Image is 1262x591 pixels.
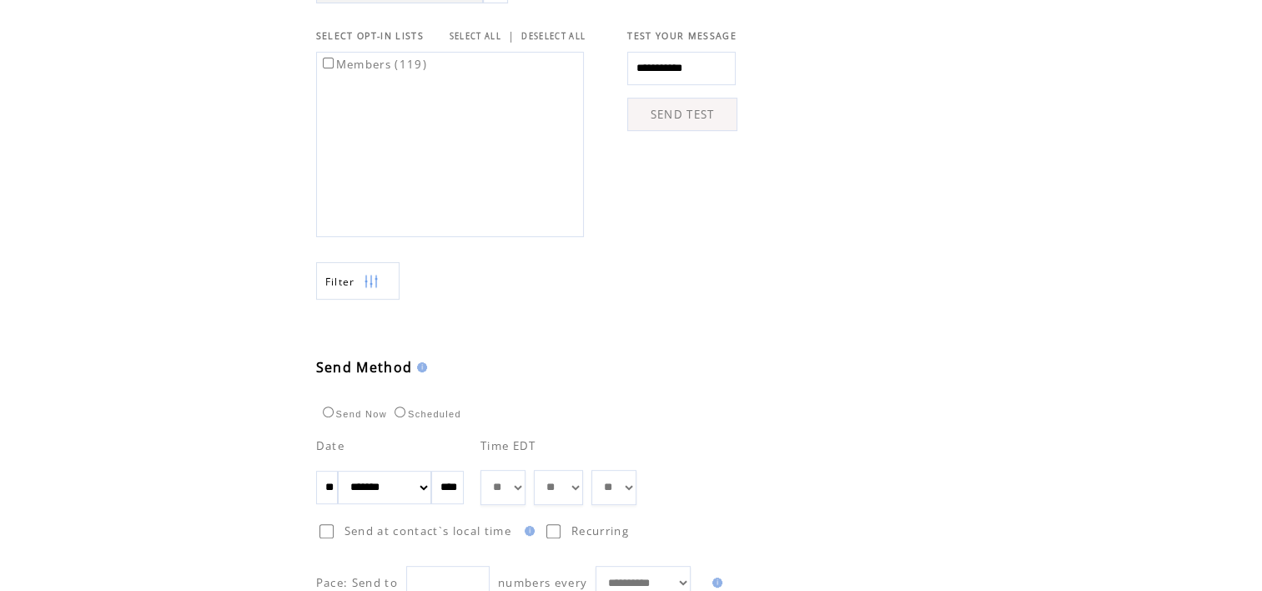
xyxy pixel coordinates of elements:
[323,407,334,417] input: Send Now
[450,31,501,42] a: SELECT ALL
[325,275,355,289] span: Show filters
[571,523,629,538] span: Recurring
[316,438,344,453] span: Date
[323,58,334,68] input: Members (119)
[390,409,461,419] label: Scheduled
[707,578,722,588] img: help.gif
[498,575,587,590] span: numbers every
[319,57,427,72] label: Members (119)
[508,28,515,43] span: |
[316,262,400,300] a: Filter
[364,263,379,301] img: filters.png
[316,358,413,376] span: Send Method
[316,30,424,42] span: SELECT OPT-IN LISTS
[480,438,536,453] span: Time EDT
[319,409,387,419] label: Send Now
[627,98,737,131] a: SEND TEST
[520,526,535,536] img: help.gif
[344,523,511,538] span: Send at contact`s local time
[395,407,405,417] input: Scheduled
[627,30,737,42] span: TEST YOUR MESSAGE
[521,31,586,42] a: DESELECT ALL
[316,575,398,590] span: Pace: Send to
[412,362,427,372] img: help.gif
